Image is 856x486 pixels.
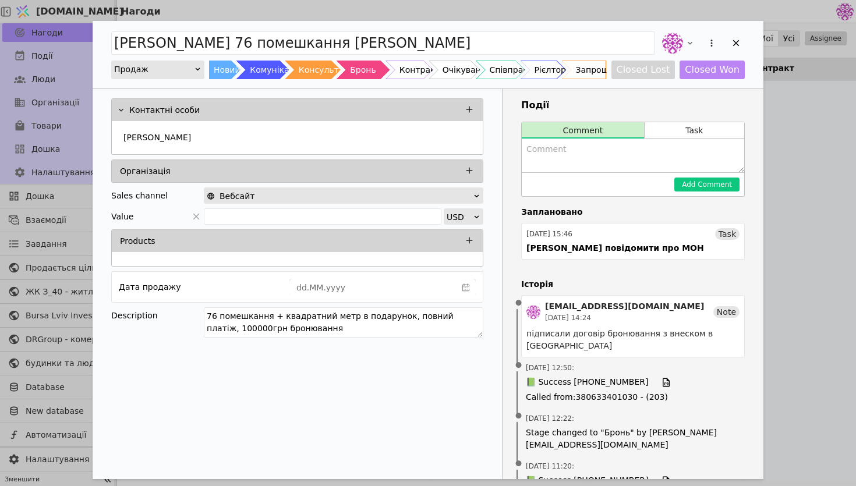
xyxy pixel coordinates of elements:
[526,413,574,424] span: [DATE] 12:22 :
[526,391,740,403] span: Called from : 380633401030 - (203)
[462,283,470,292] svg: calender simple
[545,313,704,323] div: [DATE] 14:24
[521,98,745,112] h3: Події
[513,402,525,431] span: •
[207,192,215,200] img: online-store.svg
[443,61,491,79] div: Очікування
[490,61,534,79] div: Співпраця
[526,242,704,254] div: [PERSON_NAME] повідомити про МОН
[111,208,133,225] span: Value
[526,363,574,373] span: [DATE] 12:50 :
[399,61,440,79] div: Контракт
[204,307,483,338] textarea: 76 помешкання + квадратний метр в подарунок, повний платіж, 100000грн бронювання
[645,122,744,139] button: Task
[111,307,204,324] div: Description
[526,376,648,389] span: 📗 Success [PHONE_NUMBER]
[114,61,194,77] div: Продаж
[713,306,740,318] div: Note
[447,209,473,225] div: USD
[119,279,181,295] div: Дата продажу
[526,305,540,319] img: de
[129,104,200,116] p: Контактні особи
[220,188,254,204] span: Вебсайт
[674,178,740,191] button: Add Comment
[611,61,675,79] button: Closed Lost
[526,229,572,239] div: [DATE] 15:46
[522,122,644,139] button: Comment
[534,61,571,79] div: Рієлтори
[120,165,171,178] p: Організація
[662,33,683,54] img: de
[526,328,740,352] div: підписали договір бронювання з внеском в [GEOGRAPHIC_DATA]
[299,61,356,79] div: Консультація
[214,61,240,79] div: Новий
[513,449,525,479] span: •
[120,235,155,247] p: Products
[250,61,302,79] div: Комунікація
[715,228,740,240] div: Task
[526,461,574,471] span: [DATE] 11:20 :
[513,351,525,381] span: •
[111,187,168,204] div: Sales channel
[350,61,376,79] div: Бронь
[575,61,629,79] div: Запрошення
[680,61,745,79] button: Closed Won
[123,132,191,144] p: [PERSON_NAME]
[513,289,525,318] span: •
[521,206,745,218] h4: Заплановано
[93,21,763,479] div: Add Opportunity
[290,279,457,296] input: dd.MM.yyyy
[521,278,745,290] h4: Історія
[545,300,704,313] div: [EMAIL_ADDRESS][DOMAIN_NAME]
[526,427,740,451] span: Stage changed to "Бронь" by [PERSON_NAME][EMAIL_ADDRESS][DOMAIN_NAME]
